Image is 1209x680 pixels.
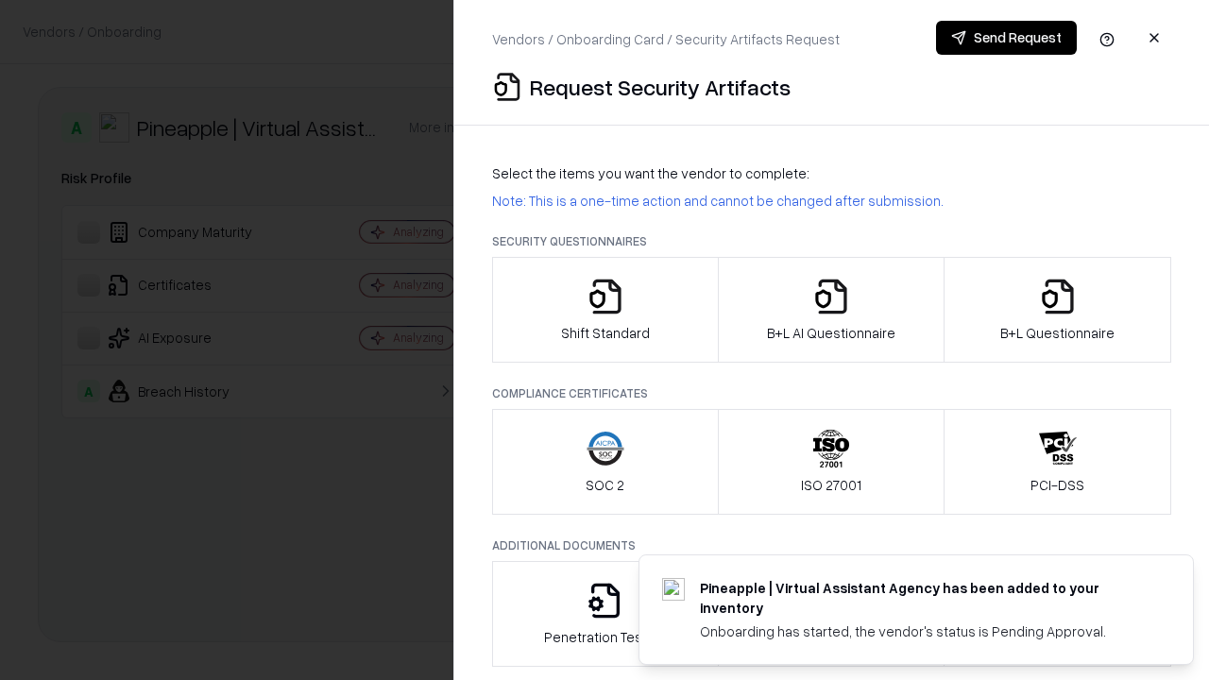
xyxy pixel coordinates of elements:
[492,409,719,515] button: SOC 2
[718,409,945,515] button: ISO 27001
[700,621,1148,641] div: Onboarding has started, the vendor's status is Pending Approval.
[944,257,1171,363] button: B+L Questionnaire
[801,475,861,495] p: ISO 27001
[586,475,624,495] p: SOC 2
[1000,323,1115,343] p: B+L Questionnaire
[662,578,685,601] img: trypineapple.com
[492,29,840,49] p: Vendors / Onboarding Card / Security Artifacts Request
[492,561,719,667] button: Penetration Testing
[492,385,1171,401] p: Compliance Certificates
[700,578,1148,618] div: Pineapple | Virtual Assistant Agency has been added to your inventory
[492,233,1171,249] p: Security Questionnaires
[544,627,666,647] p: Penetration Testing
[767,323,895,343] p: B+L AI Questionnaire
[530,72,791,102] p: Request Security Artifacts
[492,163,1171,183] p: Select the items you want the vendor to complete:
[944,409,1171,515] button: PCI-DSS
[718,257,945,363] button: B+L AI Questionnaire
[492,191,1171,211] p: Note: This is a one-time action and cannot be changed after submission.
[492,257,719,363] button: Shift Standard
[492,537,1171,553] p: Additional Documents
[1030,475,1084,495] p: PCI-DSS
[561,323,650,343] p: Shift Standard
[936,21,1077,55] button: Send Request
